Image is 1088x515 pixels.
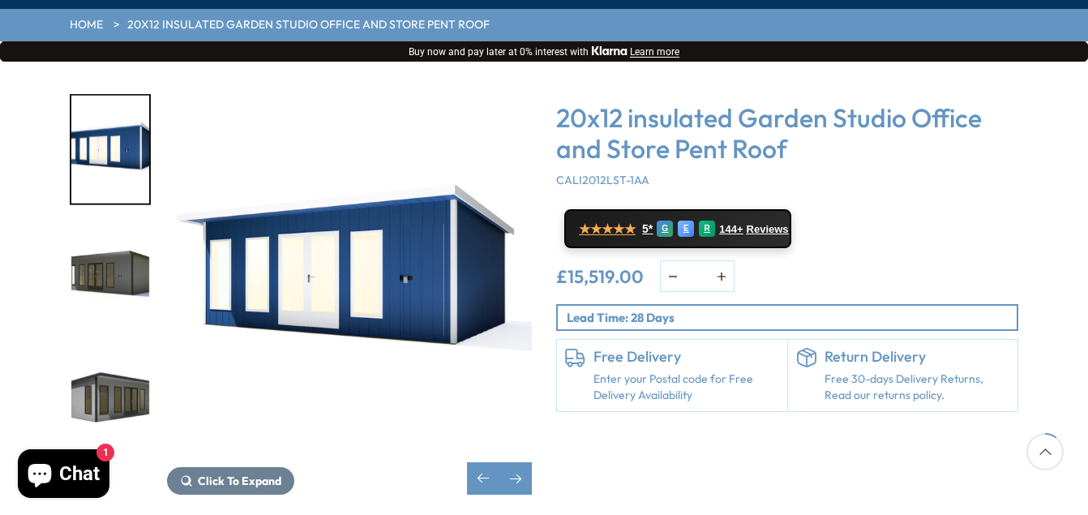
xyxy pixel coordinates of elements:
[593,371,779,403] a: Enter your Postal code for Free Delivery Availability
[467,462,499,495] div: Previous slide
[556,102,1018,165] h3: 20x12 insulated Garden Studio Office and Store Pent Roof
[70,94,151,205] div: 6 / 10
[71,96,149,204] img: 20X12STORAGECALIPENTBLUEWHITERH_208cde0e-0caa-411e-b9fb-9945eac389e6_200x200.jpg
[70,17,103,33] a: HOME
[167,94,532,495] div: 6 / 10
[747,223,789,236] span: Reviews
[499,462,532,495] div: Next slide
[167,467,294,495] button: Click To Expand
[13,449,114,502] inbox-online-store-chat: Shopify online store chat
[71,350,149,457] img: CaliStorage20x12030_e515602d-4f6d-45b9-8255-d80261189134_200x200.jpg
[70,221,151,333] div: 7 / 10
[579,221,636,237] span: ★★★★★
[657,221,673,237] div: G
[564,209,791,248] a: ★★★★★ 5* G E R 144+ Reviews
[567,309,1017,326] p: Lead Time: 28 Days
[70,348,151,459] div: 8 / 10
[719,223,743,236] span: 144+
[198,474,281,488] span: Click To Expand
[825,371,1010,403] p: Free 30-days Delivery Returns, Read our returns policy.
[699,221,715,237] div: R
[678,221,694,237] div: E
[167,94,532,459] img: 20x12 insulated Garden Studio Office and Store Pent Roof - Best Shed
[825,348,1010,366] h6: Return Delivery
[127,17,490,33] a: 20x12 insulated Garden Studio Office and Store Pent Roof
[556,173,649,187] span: CALI2012LST-1AA
[593,348,779,366] h6: Free Delivery
[556,268,644,285] ins: £15,519.00
[71,223,149,331] img: CaliStorage20x12-030_905e1dba-8bee-4238-aeee-0122b8c0acb1_200x200.jpg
